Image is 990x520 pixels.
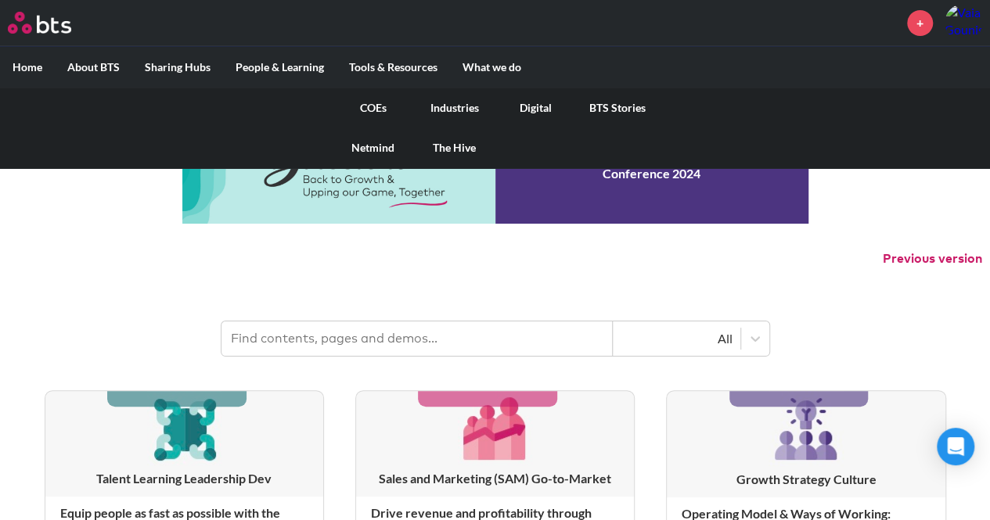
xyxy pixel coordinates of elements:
[8,12,71,34] img: BTS Logo
[55,47,132,88] label: About BTS
[458,391,532,465] img: [object Object]
[132,47,223,88] label: Sharing Hubs
[147,391,221,465] img: [object Object]
[8,12,100,34] a: Go home
[45,470,323,487] h3: Talent Learning Leadership Dev
[945,4,982,41] img: Vaia Gounis
[937,428,974,465] div: Open Intercom Messenger
[221,321,613,356] input: Find contents, pages and demos...
[621,330,733,347] div: All
[945,4,982,41] a: Profile
[356,470,634,487] h3: Sales and Marketing (SAM) Go-to-Market
[907,10,933,36] a: +
[223,47,337,88] label: People & Learning
[883,250,982,267] button: Previous version
[450,47,534,88] label: What we do
[337,47,450,88] label: Tools & Resources
[769,391,844,466] img: [object Object]
[667,471,945,488] h3: Growth Strategy Culture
